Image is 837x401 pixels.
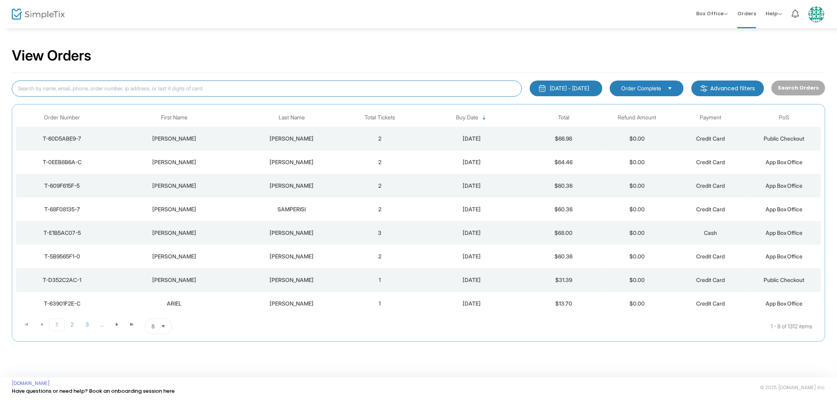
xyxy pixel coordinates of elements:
[419,300,525,308] div: 8/18/2025
[114,321,120,328] span: Go to the next page
[242,182,341,190] div: HOLMLUND
[18,229,106,237] div: T-E1B5AC07-5
[18,205,106,213] div: T-68F08135-7
[696,135,725,142] span: Credit Card
[18,300,106,308] div: T-63901F2E-C
[766,253,803,260] span: App Box Office
[95,319,109,330] span: Page 4
[18,276,106,284] div: T-D352C2AC-1
[343,268,416,292] td: 1
[527,127,600,150] td: $66.98
[343,245,416,268] td: 2
[696,10,728,17] span: Box Office
[766,229,803,236] span: App Box Office
[110,182,238,190] div: ANNE
[766,300,803,307] span: App Box Office
[419,205,525,213] div: 8/18/2025
[737,4,756,24] span: Orders
[242,253,341,260] div: VAUGHAN
[16,108,821,315] div: Data table
[527,174,600,198] td: $60.36
[600,198,674,221] td: $0.00
[530,81,602,96] button: [DATE] - [DATE]
[527,108,600,127] th: Total
[343,150,416,174] td: 2
[18,253,106,260] div: T-5B9565F1-0
[527,292,600,315] td: $13.70
[110,300,238,308] div: ARIEL
[12,81,522,97] input: Search by name, email, phone, order number, ip address, or last 4 digits of card
[764,276,804,283] span: Public Checkout
[18,158,106,166] div: T-0EEB8B6A-C
[766,206,803,212] span: App Box Office
[151,322,155,330] span: 8
[242,135,341,143] div: Donald
[161,114,188,121] span: First Name
[419,182,525,190] div: 8/18/2025
[242,158,341,166] div: Harbold
[419,276,525,284] div: 8/18/2025
[779,114,789,121] span: PoS
[696,182,725,189] span: Credit Card
[527,268,600,292] td: $31.39
[343,292,416,315] td: 1
[242,300,341,308] div: SOLIS
[527,150,600,174] td: $64.46
[538,84,546,92] img: monthly
[766,159,803,165] span: App Box Office
[600,221,674,245] td: $0.00
[550,84,589,92] div: [DATE] - [DATE]
[18,182,106,190] div: T-609F615F-5
[456,114,478,121] span: Buy Date
[80,319,95,330] span: Page 3
[600,268,674,292] td: $0.00
[696,276,725,283] span: Credit Card
[49,319,65,331] span: Page 1
[124,319,139,330] span: Go to the last page
[343,174,416,198] td: 2
[696,159,725,165] span: Credit Card
[664,84,675,93] button: Select
[419,253,525,260] div: 8/18/2025
[110,205,238,213] div: ANGELO
[343,127,416,150] td: 2
[250,319,812,334] kendo-pager-info: 1 - 8 of 1312 items
[18,135,106,143] div: T-60D5ABE9-7
[481,115,487,121] span: Sortable
[704,229,717,236] span: Cash
[129,321,135,328] span: Go to the last page
[44,114,80,121] span: Order Number
[760,385,825,391] span: © 2025 [DOMAIN_NAME] Inc.
[600,150,674,174] td: $0.00
[419,229,525,237] div: 8/18/2025
[691,81,764,96] m-button: Advanced filters
[12,47,91,64] h2: View Orders
[527,198,600,221] td: $60.36
[600,174,674,198] td: $0.00
[700,84,708,92] img: filter
[343,108,416,127] th: Total Tickets
[110,229,238,237] div: Steve
[110,253,238,260] div: KELLEY
[764,135,804,142] span: Public Checkout
[419,135,525,143] div: 8/18/2025
[110,135,238,143] div: Rhonda
[65,319,80,330] span: Page 2
[600,245,674,268] td: $0.00
[110,276,238,284] div: Elaine
[12,387,175,395] a: Have questions or need help? Book an onboarding session here
[766,10,782,17] span: Help
[696,253,725,260] span: Credit Card
[600,127,674,150] td: $0.00
[242,229,341,237] div: Eckerman
[527,245,600,268] td: $60.36
[110,158,238,166] div: William
[279,114,305,121] span: Last Name
[419,158,525,166] div: 8/18/2025
[696,300,725,307] span: Credit Card
[343,198,416,221] td: 2
[12,380,50,386] a: [DOMAIN_NAME]
[766,182,803,189] span: App Box Office
[242,276,341,284] div: Reeder
[621,84,661,92] span: Order Complete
